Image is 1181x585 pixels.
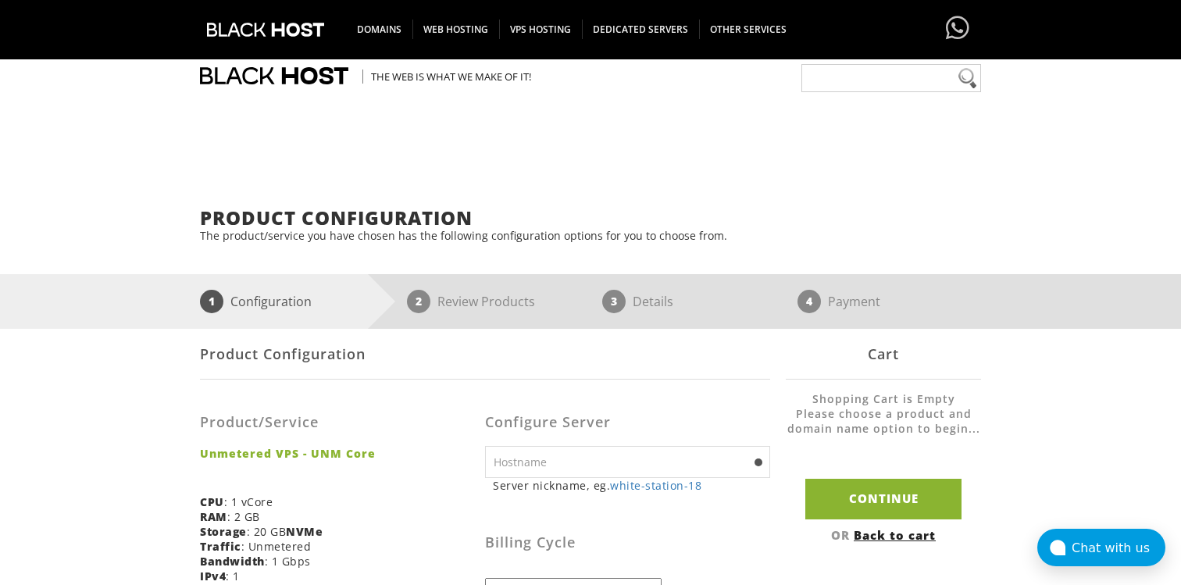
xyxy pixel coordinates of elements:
span: 4 [797,290,821,313]
b: RAM [200,509,227,524]
span: DOMAINS [346,20,413,39]
a: white-station-18 [610,478,701,493]
p: Configuration [230,290,312,313]
b: Traffic [200,539,241,554]
span: 3 [602,290,626,313]
button: Chat with us [1037,529,1165,566]
b: IPv4 [200,569,226,583]
span: 1 [200,290,223,313]
input: Need help? [801,64,981,92]
h3: Product/Service [200,415,473,430]
span: 2 [407,290,430,313]
div: Cart [786,329,981,380]
div: Product Configuration [200,329,770,380]
span: OTHER SERVICES [699,20,797,39]
div: OR [786,527,981,543]
input: Continue [805,479,962,519]
span: WEB HOSTING [412,20,500,39]
p: Details [633,290,673,313]
strong: Unmetered VPS - UNM Core [200,446,473,461]
h3: Configure Server [485,415,770,430]
span: The Web is what we make of it! [362,70,531,84]
h3: Billing Cycle [485,535,770,551]
p: Payment [828,290,880,313]
a: Back to cart [854,527,936,543]
p: The product/service you have chosen has the following configuration options for you to choose from. [200,228,981,243]
div: Chat with us [1072,540,1165,555]
span: VPS HOSTING [499,20,583,39]
input: Hostname [485,446,770,478]
b: Bandwidth [200,554,265,569]
b: NVMe [286,524,323,539]
p: Review Products [437,290,535,313]
h1: Product Configuration [200,208,981,228]
b: CPU [200,494,224,509]
b: Storage [200,524,247,539]
li: Shopping Cart is Empty Please choose a product and domain name option to begin... [786,391,981,451]
span: DEDICATED SERVERS [582,20,700,39]
small: Server nickname, eg. [493,478,770,493]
